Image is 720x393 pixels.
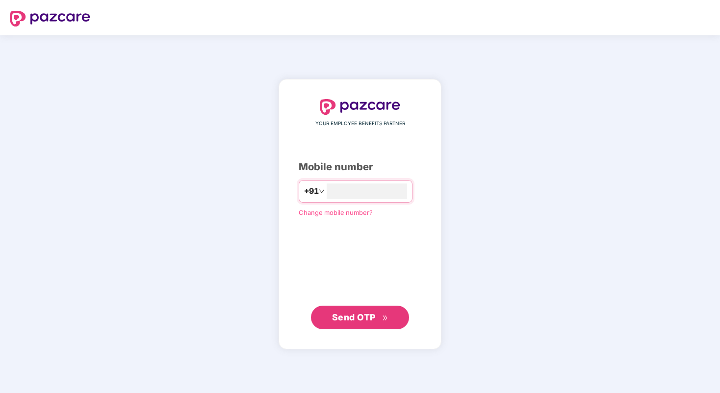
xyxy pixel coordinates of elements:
[320,99,400,115] img: logo
[311,306,409,329] button: Send OTPdouble-right
[299,159,421,175] div: Mobile number
[332,312,376,322] span: Send OTP
[319,188,325,194] span: down
[10,11,90,26] img: logo
[382,315,388,321] span: double-right
[304,185,319,197] span: +91
[299,209,373,216] a: Change mobile number?
[315,120,405,128] span: YOUR EMPLOYEE BENEFITS PARTNER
